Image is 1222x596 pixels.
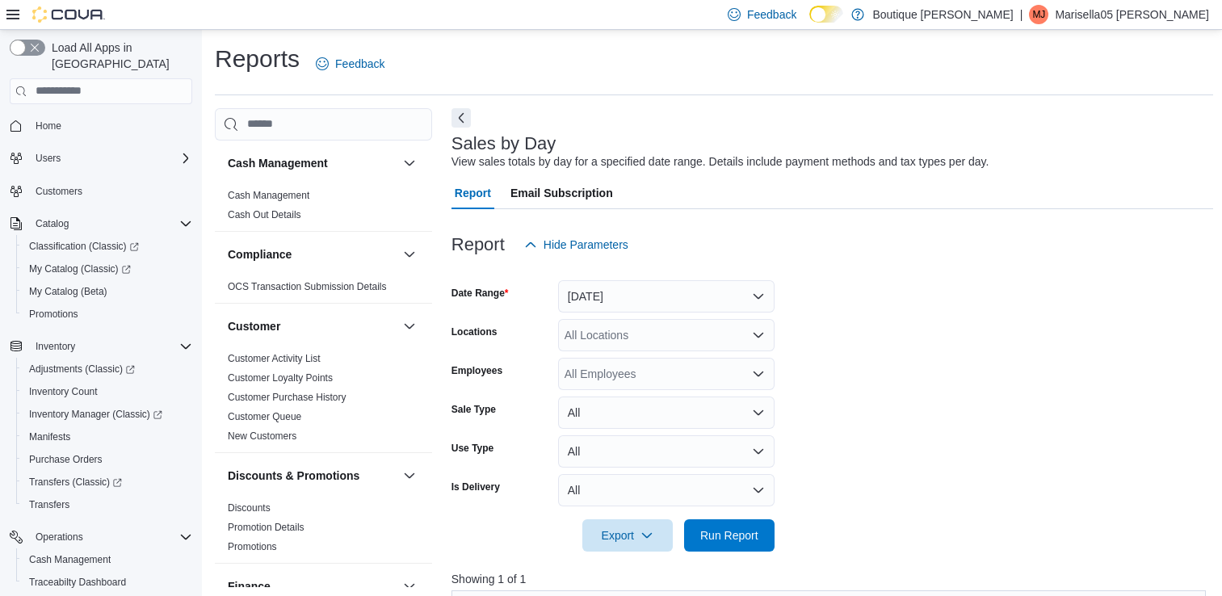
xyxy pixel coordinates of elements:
[29,498,69,511] span: Transfers
[29,408,162,421] span: Inventory Manager (Classic)
[3,114,199,137] button: Home
[544,237,628,253] span: Hide Parameters
[29,476,122,489] span: Transfers (Classic)
[228,522,304,533] a: Promotion Details
[29,214,192,233] span: Catalog
[518,229,635,261] button: Hide Parameters
[228,521,304,534] span: Promotion Details
[23,382,192,401] span: Inventory Count
[400,245,419,264] button: Compliance
[451,481,500,493] label: Is Delivery
[228,352,321,365] span: Customer Activity List
[228,410,301,423] span: Customer Queue
[228,155,397,171] button: Cash Management
[558,280,775,313] button: [DATE]
[228,372,333,384] a: Customer Loyalty Points
[29,308,78,321] span: Promotions
[228,430,296,442] a: New Customers
[23,304,85,324] a: Promotions
[29,181,192,201] span: Customers
[228,246,397,262] button: Compliance
[36,185,82,198] span: Customers
[309,48,391,80] a: Feedback
[558,435,775,468] button: All
[558,474,775,506] button: All
[451,108,471,128] button: Next
[23,550,192,569] span: Cash Management
[23,359,192,379] span: Adjustments (Classic)
[23,382,104,401] a: Inventory Count
[752,367,765,380] button: Open list of options
[23,550,117,569] a: Cash Management
[23,282,192,301] span: My Catalog (Beta)
[29,240,139,253] span: Classification (Classic)
[29,527,90,547] button: Operations
[684,519,775,552] button: Run Report
[3,179,199,203] button: Customers
[23,495,76,514] a: Transfers
[23,450,109,469] a: Purchase Orders
[228,392,346,403] a: Customer Purchase History
[451,287,509,300] label: Date Range
[228,246,292,262] h3: Compliance
[23,450,192,469] span: Purchase Orders
[228,541,277,552] a: Promotions
[16,303,199,325] button: Promotions
[29,214,75,233] button: Catalog
[16,358,199,380] a: Adjustments (Classic)
[228,502,271,514] span: Discounts
[23,472,192,492] span: Transfers (Classic)
[29,553,111,566] span: Cash Management
[455,177,491,209] span: Report
[29,116,68,136] a: Home
[228,540,277,553] span: Promotions
[400,317,419,336] button: Customer
[215,43,300,75] h1: Reports
[228,318,397,334] button: Customer
[29,149,192,168] span: Users
[23,573,132,592] a: Traceabilty Dashboard
[3,147,199,170] button: Users
[228,468,397,484] button: Discounts & Promotions
[29,453,103,466] span: Purchase Orders
[510,177,613,209] span: Email Subscription
[16,493,199,516] button: Transfers
[451,403,496,416] label: Sale Type
[747,6,796,23] span: Feedback
[32,6,105,23] img: Cova
[1055,5,1209,24] p: Marisella05 [PERSON_NAME]
[451,442,493,455] label: Use Type
[228,208,301,221] span: Cash Out Details
[36,340,75,353] span: Inventory
[872,5,1013,24] p: Boutique [PERSON_NAME]
[23,405,169,424] a: Inventory Manager (Classic)
[23,237,145,256] a: Classification (Classic)
[228,318,280,334] h3: Customer
[16,235,199,258] a: Classification (Classic)
[29,363,135,376] span: Adjustments (Classic)
[29,385,98,398] span: Inventory Count
[400,153,419,173] button: Cash Management
[23,304,192,324] span: Promotions
[215,349,432,452] div: Customer
[228,411,301,422] a: Customer Queue
[23,237,192,256] span: Classification (Classic)
[23,282,114,301] a: My Catalog (Beta)
[451,325,498,338] label: Locations
[228,353,321,364] a: Customer Activity List
[228,209,301,220] a: Cash Out Details
[23,427,192,447] span: Manifests
[29,527,192,547] span: Operations
[228,190,309,201] a: Cash Management
[23,259,137,279] a: My Catalog (Classic)
[592,519,663,552] span: Export
[23,359,141,379] a: Adjustments (Classic)
[451,235,505,254] h3: Report
[228,391,346,404] span: Customer Purchase History
[752,329,765,342] button: Open list of options
[700,527,758,544] span: Run Report
[228,280,387,293] span: OCS Transaction Submission Details
[29,149,67,168] button: Users
[215,498,432,563] div: Discounts & Promotions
